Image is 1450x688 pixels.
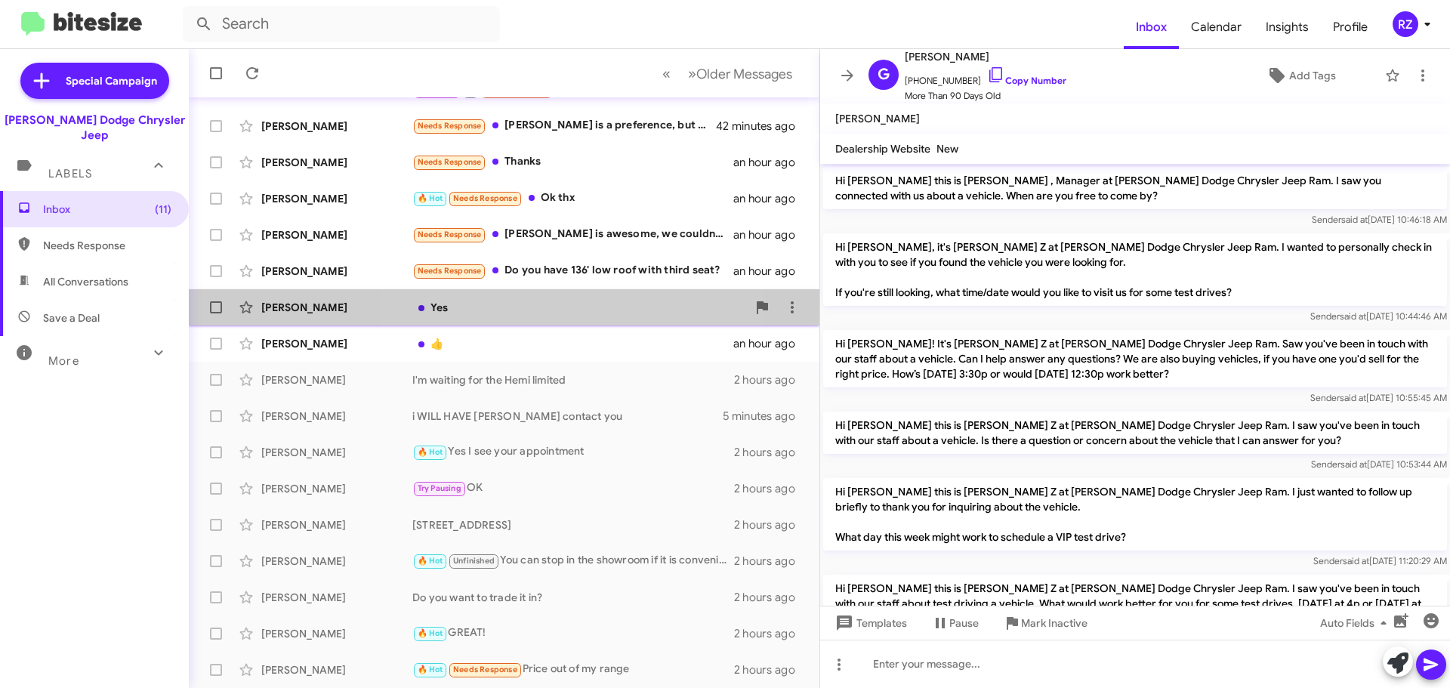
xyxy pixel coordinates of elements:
[20,63,169,99] a: Special Campaign
[679,58,801,89] button: Next
[823,330,1447,387] p: Hi [PERSON_NAME]! It's [PERSON_NAME] Z at [PERSON_NAME] Dodge Chrysler Jeep Ram. Saw you've been ...
[1310,310,1447,322] span: Sender [DATE] 10:44:46 AM
[261,554,412,569] div: [PERSON_NAME]
[1343,555,1369,566] span: said at
[733,227,807,242] div: an hour ago
[43,310,100,325] span: Save a Deal
[823,575,1447,632] p: Hi [PERSON_NAME] this is [PERSON_NAME] Z at [PERSON_NAME] Dodge Chrysler Jeep Ram. I saw you've b...
[412,517,734,532] div: [STREET_ADDRESS]
[1340,310,1366,322] span: said at
[1310,392,1447,403] span: Sender [DATE] 10:55:45 AM
[734,372,807,387] div: 2 hours ago
[949,609,979,637] span: Pause
[1179,5,1254,49] span: Calendar
[412,552,734,569] div: You can stop in the showroom if it is convenient.
[905,48,1066,66] span: [PERSON_NAME]
[1254,5,1321,49] a: Insights
[261,191,412,206] div: [PERSON_NAME]
[418,266,482,276] span: Needs Response
[662,64,671,83] span: «
[936,142,958,156] span: New
[1124,5,1179,49] a: Inbox
[688,64,696,83] span: »
[261,372,412,387] div: [PERSON_NAME]
[1393,11,1418,37] div: RZ
[412,443,734,461] div: Yes I see your appointment
[418,556,443,566] span: 🔥 Hot
[261,227,412,242] div: [PERSON_NAME]
[418,665,443,674] span: 🔥 Hot
[418,230,482,239] span: Needs Response
[183,6,500,42] input: Search
[412,300,747,315] div: Yes
[734,590,807,605] div: 2 hours ago
[412,262,733,279] div: Do you have 136' low roof with third seat?
[733,155,807,170] div: an hour ago
[412,226,733,243] div: [PERSON_NAME] is awesome, we couldn't get that deal done. Thanks
[453,193,517,203] span: Needs Response
[1340,392,1366,403] span: said at
[261,481,412,496] div: [PERSON_NAME]
[835,142,930,156] span: Dealership Website
[48,354,79,368] span: More
[1313,555,1447,566] span: Sender [DATE] 11:20:29 AM
[261,336,412,351] div: [PERSON_NAME]
[412,153,733,171] div: Thanks
[905,66,1066,88] span: [PHONE_NUMBER]
[734,554,807,569] div: 2 hours ago
[734,517,807,532] div: 2 hours ago
[734,481,807,496] div: 2 hours ago
[823,412,1447,454] p: Hi [PERSON_NAME] this is [PERSON_NAME] Z at [PERSON_NAME] Dodge Chrysler Jeep Ram. I saw you've b...
[823,478,1447,551] p: Hi [PERSON_NAME] this is [PERSON_NAME] Z at [PERSON_NAME] Dodge Chrysler Jeep Ram. I just wanted ...
[418,483,461,493] span: Try Pausing
[823,167,1447,209] p: Hi [PERSON_NAME] this is [PERSON_NAME] , Manager at [PERSON_NAME] Dodge Chrysler Jeep Ram. I saw ...
[261,155,412,170] div: [PERSON_NAME]
[723,409,807,424] div: 5 minutes ago
[66,73,157,88] span: Special Campaign
[991,609,1100,637] button: Mark Inactive
[418,157,482,167] span: Needs Response
[43,238,171,253] span: Needs Response
[905,88,1066,103] span: More Than 90 Days Old
[43,202,171,217] span: Inbox
[1341,214,1368,225] span: said at
[878,63,890,87] span: G
[261,264,412,279] div: [PERSON_NAME]
[261,409,412,424] div: [PERSON_NAME]
[412,372,734,387] div: I'm waiting for the Hemi limited
[418,193,443,203] span: 🔥 Hot
[453,665,517,674] span: Needs Response
[412,409,723,424] div: i WILL HAVE [PERSON_NAME] contact you
[261,119,412,134] div: [PERSON_NAME]
[654,58,801,89] nav: Page navigation example
[43,274,128,289] span: All Conversations
[418,628,443,638] span: 🔥 Hot
[1289,62,1336,89] span: Add Tags
[412,625,734,642] div: GREAT!
[733,264,807,279] div: an hour ago
[453,556,495,566] span: Unfinished
[261,445,412,460] div: [PERSON_NAME]
[412,336,733,351] div: 👍
[987,75,1066,86] a: Copy Number
[155,202,171,217] span: (11)
[261,626,412,641] div: [PERSON_NAME]
[734,445,807,460] div: 2 hours ago
[261,662,412,677] div: [PERSON_NAME]
[820,609,919,637] button: Templates
[653,58,680,89] button: Previous
[418,447,443,457] span: 🔥 Hot
[823,233,1447,306] p: Hi [PERSON_NAME], it's [PERSON_NAME] Z at [PERSON_NAME] Dodge Chrysler Jeep Ram. I wanted to pers...
[1321,5,1380,49] span: Profile
[734,626,807,641] div: 2 hours ago
[1312,214,1447,225] span: Sender [DATE] 10:46:18 AM
[1308,609,1405,637] button: Auto Fields
[418,121,482,131] span: Needs Response
[1340,458,1367,470] span: said at
[1021,609,1087,637] span: Mark Inactive
[1320,609,1393,637] span: Auto Fields
[412,117,717,134] div: [PERSON_NAME] is a preference, but open
[1311,458,1447,470] span: Sender [DATE] 10:53:44 AM
[919,609,991,637] button: Pause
